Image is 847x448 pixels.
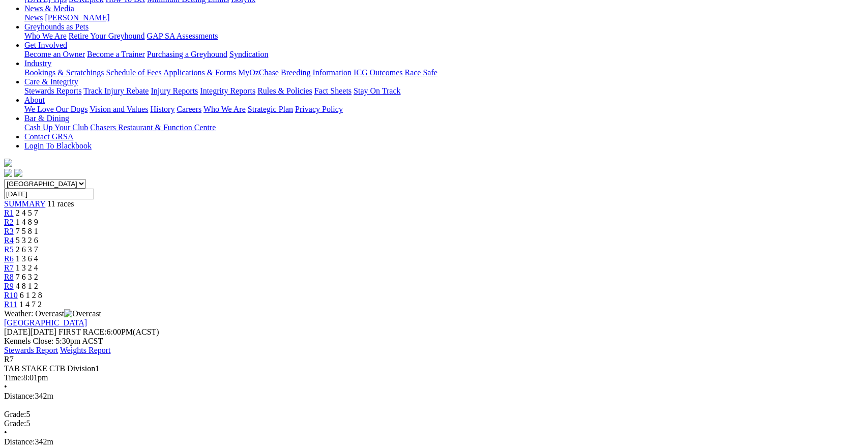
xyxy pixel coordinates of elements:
[106,68,161,77] a: Schedule of Fees
[4,419,26,428] span: Grade:
[4,189,94,199] input: Select date
[200,86,255,95] a: Integrity Reports
[4,291,18,300] a: R10
[4,346,58,354] a: Stewards Report
[4,236,14,245] a: R4
[4,327,31,336] span: [DATE]
[64,309,101,318] img: Overcast
[4,318,87,327] a: [GEOGRAPHIC_DATA]
[24,123,88,132] a: Cash Up Your Club
[24,68,104,77] a: Bookings & Scratchings
[14,169,22,177] img: twitter.svg
[24,86,843,96] div: Care & Integrity
[4,309,101,318] span: Weather: Overcast
[16,263,38,272] span: 1 3 2 4
[4,364,843,373] div: TAB STAKE CTB Division1
[16,273,38,281] span: 7 6 3 2
[4,208,14,217] a: R1
[4,327,56,336] span: [DATE]
[354,86,400,95] a: Stay On Track
[24,32,843,41] div: Greyhounds as Pets
[16,227,38,235] span: 7 5 8 1
[24,32,67,40] a: Who We Are
[4,419,843,428] div: 5
[4,218,14,226] a: R2
[257,86,312,95] a: Rules & Policies
[4,373,23,382] span: Time:
[24,13,843,22] div: News & Media
[90,105,148,113] a: Vision and Values
[4,273,14,281] a: R8
[24,22,89,31] a: Greyhounds as Pets
[24,50,85,58] a: Become an Owner
[281,68,352,77] a: Breeding Information
[4,437,843,446] div: 342m
[16,282,38,290] span: 4 8 1 2
[47,199,74,208] span: 11 races
[150,105,174,113] a: History
[16,236,38,245] span: 5 3 2 6
[24,105,87,113] a: We Love Our Dogs
[4,263,14,272] a: R7
[4,410,26,419] span: Grade:
[4,227,14,235] a: R3
[24,114,69,123] a: Bar & Dining
[60,346,111,354] a: Weights Report
[4,428,7,437] span: •
[59,327,106,336] span: FIRST RACE:
[19,300,42,309] span: 1 4 7 2
[4,199,45,208] span: SUMMARY
[83,86,149,95] a: Track Injury Rebate
[16,218,38,226] span: 1 4 8 9
[177,105,201,113] a: Careers
[4,392,35,400] span: Distance:
[24,105,843,114] div: About
[147,32,218,40] a: GAP SA Assessments
[404,68,437,77] a: Race Safe
[4,355,14,364] span: R7
[24,86,81,95] a: Stewards Reports
[4,392,843,401] div: 342m
[24,41,67,49] a: Get Involved
[16,245,38,254] span: 2 6 3 7
[24,59,51,68] a: Industry
[87,50,145,58] a: Become a Trainer
[229,50,268,58] a: Syndication
[4,254,14,263] a: R6
[4,382,7,391] span: •
[24,13,43,22] a: News
[163,68,236,77] a: Applications & Forms
[90,123,216,132] a: Chasers Restaurant & Function Centre
[295,105,343,113] a: Privacy Policy
[4,159,12,167] img: logo-grsa-white.png
[147,50,227,58] a: Purchasing a Greyhound
[4,169,12,177] img: facebook.svg
[151,86,198,95] a: Injury Reports
[248,105,293,113] a: Strategic Plan
[354,68,402,77] a: ICG Outcomes
[24,96,45,104] a: About
[16,208,38,217] span: 2 4 5 7
[59,327,159,336] span: 6:00PM(ACST)
[24,68,843,77] div: Industry
[203,105,246,113] a: Who We Are
[24,77,78,86] a: Care & Integrity
[4,337,843,346] div: Kennels Close: 5:30pm ACST
[24,132,73,141] a: Contact GRSA
[4,300,17,309] a: R11
[4,245,14,254] span: R5
[4,410,843,419] div: 5
[4,282,14,290] a: R9
[69,32,145,40] a: Retire Your Greyhound
[24,50,843,59] div: Get Involved
[24,4,74,13] a: News & Media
